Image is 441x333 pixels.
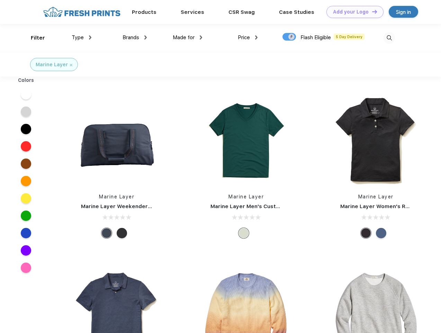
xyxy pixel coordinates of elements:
[181,9,204,15] a: Services
[132,9,156,15] a: Products
[255,35,258,40] img: dropdown.png
[89,35,91,40] img: dropdown.png
[101,228,112,238] div: Navy
[333,9,369,15] div: Add your Logo
[361,228,371,238] div: Black
[173,34,195,41] span: Made for
[389,6,418,18] a: Sign in
[72,34,84,41] span: Type
[384,32,395,44] img: desktop_search.svg
[210,203,348,210] a: Marine Layer Men's Custom Dyed Signature V-Neck
[300,34,331,41] span: Flash Eligible
[228,194,264,199] a: Marine Layer
[396,8,411,16] div: Sign in
[144,35,147,40] img: dropdown.png
[31,34,45,42] div: Filter
[238,228,249,238] div: Any Color
[71,94,163,186] img: func=resize&h=266
[358,194,394,199] a: Marine Layer
[13,77,39,84] div: Colors
[372,10,377,14] img: DT
[41,6,123,18] img: fo%20logo%202.webp
[238,34,250,41] span: Price
[70,64,72,66] img: filter_cancel.svg
[123,34,139,41] span: Brands
[200,94,292,186] img: func=resize&h=266
[334,34,364,40] span: 5 Day Delivery
[200,35,202,40] img: dropdown.png
[117,228,127,238] div: Phantom
[81,203,159,210] a: Marine Layer Weekender Bag
[376,228,386,238] div: Navy
[330,94,422,186] img: func=resize&h=266
[36,61,68,68] div: Marine Layer
[228,9,255,15] a: CSR Swag
[99,194,134,199] a: Marine Layer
